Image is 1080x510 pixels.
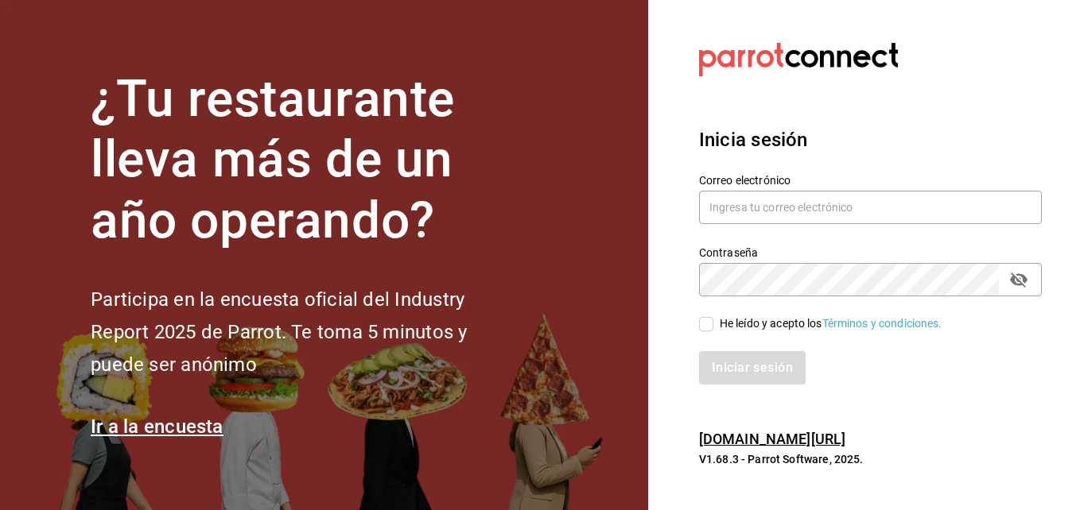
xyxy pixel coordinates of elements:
h1: ¿Tu restaurante lleva más de un año operando? [91,69,520,252]
a: Términos y condiciones. [822,317,942,330]
a: Ir a la encuesta [91,415,223,438]
label: Correo electrónico [699,174,1042,185]
a: [DOMAIN_NAME][URL] [699,431,845,447]
h2: Participa en la encuesta oficial del Industry Report 2025 de Parrot. Te toma 5 minutos y puede se... [91,284,520,381]
label: Contraseña [699,246,1042,257]
p: V1.68.3 - Parrot Software, 2025. [699,451,1042,467]
button: passwordField [1005,266,1032,293]
input: Ingresa tu correo electrónico [699,191,1042,224]
div: He leído y acepto los [720,315,942,332]
h3: Inicia sesión [699,126,1042,154]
